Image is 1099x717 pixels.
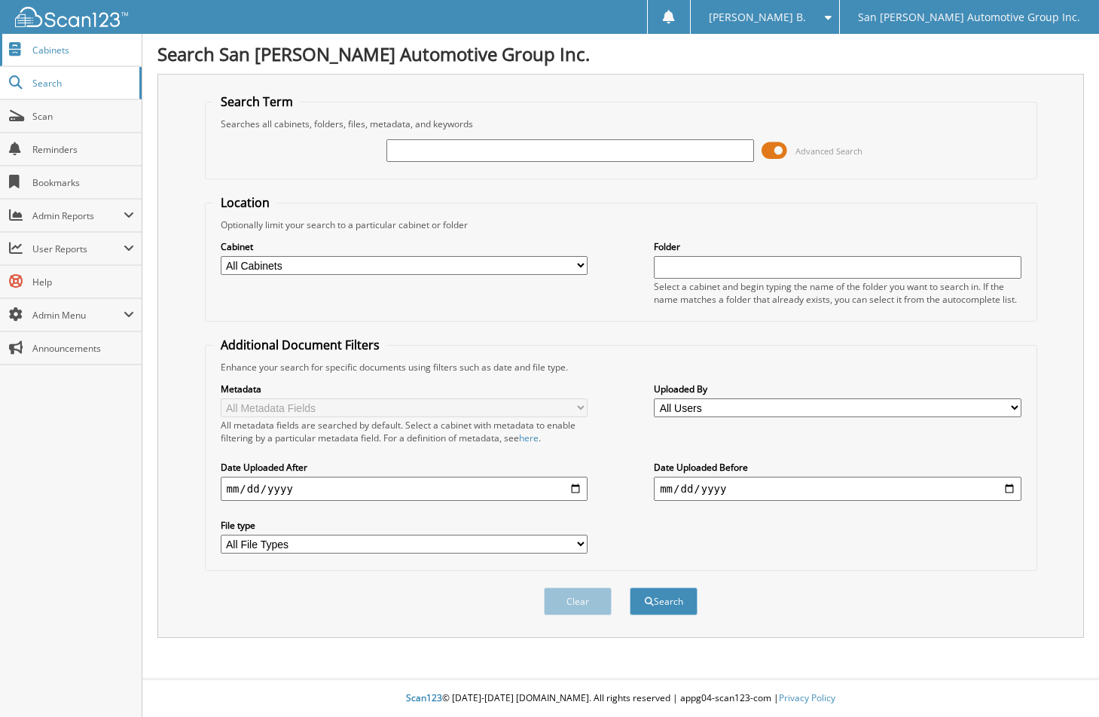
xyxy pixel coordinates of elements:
a: Privacy Policy [779,691,835,704]
span: [PERSON_NAME] B. [709,13,806,22]
span: Scan123 [406,691,442,704]
span: Announcements [32,342,134,355]
div: Optionally limit your search to a particular cabinet or folder [213,218,1029,231]
label: Cabinet [221,240,588,253]
label: Uploaded By [654,383,1021,395]
label: File type [221,519,588,532]
span: Help [32,276,134,288]
span: Search [32,77,132,90]
legend: Location [213,194,277,211]
h1: Search San [PERSON_NAME] Automotive Group Inc. [157,41,1084,66]
button: Clear [544,587,612,615]
div: Select a cabinet and begin typing the name of the folder you want to search in. If the name match... [654,280,1021,306]
span: Bookmarks [32,176,134,189]
span: Reminders [32,143,134,156]
img: scan123-logo-white.svg [15,7,128,27]
span: Advanced Search [795,145,862,157]
div: All metadata fields are searched by default. Select a cabinet with metadata to enable filtering b... [221,419,588,444]
legend: Search Term [213,93,301,110]
label: Date Uploaded Before [654,461,1021,474]
div: Searches all cabinets, folders, files, metadata, and keywords [213,117,1029,130]
label: Metadata [221,383,588,395]
span: Admin Reports [32,209,124,222]
label: Folder [654,240,1021,253]
label: Date Uploaded After [221,461,588,474]
a: here [519,432,539,444]
span: San [PERSON_NAME] Automotive Group Inc. [858,13,1080,22]
input: end [654,477,1021,501]
span: Scan [32,110,134,123]
input: start [221,477,588,501]
span: Cabinets [32,44,134,56]
span: User Reports [32,243,124,255]
iframe: Chat Widget [1024,645,1099,717]
span: Admin Menu [32,309,124,322]
button: Search [630,587,698,615]
legend: Additional Document Filters [213,337,387,353]
div: Enhance your search for specific documents using filters such as date and file type. [213,361,1029,374]
div: © [DATE]-[DATE] [DOMAIN_NAME]. All rights reserved | appg04-scan123-com | [142,680,1099,717]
